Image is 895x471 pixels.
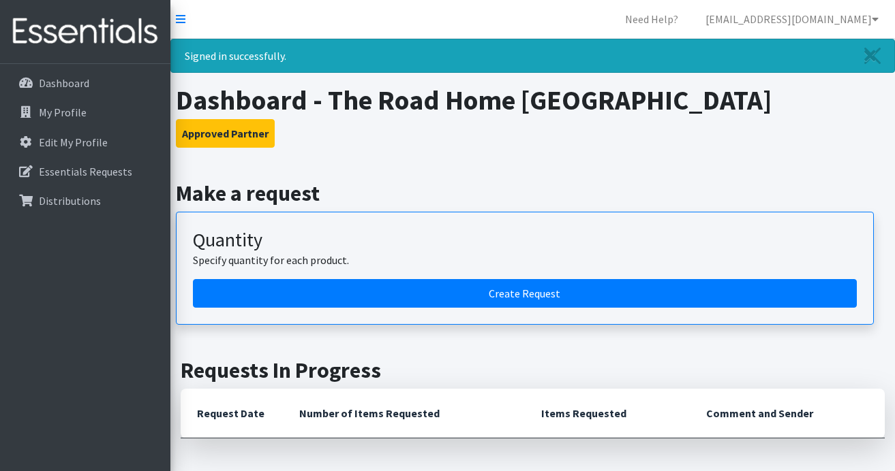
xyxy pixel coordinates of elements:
p: Edit My Profile [39,135,108,149]
p: Distributions [39,194,101,208]
a: Need Help? [614,5,689,33]
th: Items Requested [525,389,690,438]
a: Essentials Requests [5,158,165,185]
a: Distributions [5,187,165,214]
a: Dashboard [5,69,165,97]
th: Comment and Sender [690,389,885,438]
th: Request Date [181,389,283,438]
a: Create a request by quantity [193,279,857,308]
p: Dashboard [39,76,89,90]
h3: Quantity [193,229,857,252]
h2: Requests In Progress [181,357,885,383]
a: My Profile [5,99,165,126]
a: Close [851,39,894,72]
div: Signed in successfully. [170,39,895,73]
p: Specify quantity for each product. [193,252,857,268]
h2: Make a request [176,180,890,206]
button: Approved Partner [176,119,275,148]
img: HumanEssentials [5,9,165,54]
a: Edit My Profile [5,129,165,156]
p: My Profile [39,105,87,119]
p: Essentials Requests [39,165,132,178]
h1: Dashboard - The Road Home [GEOGRAPHIC_DATA] [176,84,890,116]
a: [EMAIL_ADDRESS][DOMAIN_NAME] [695,5,890,33]
th: Number of Items Requested [283,389,525,438]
